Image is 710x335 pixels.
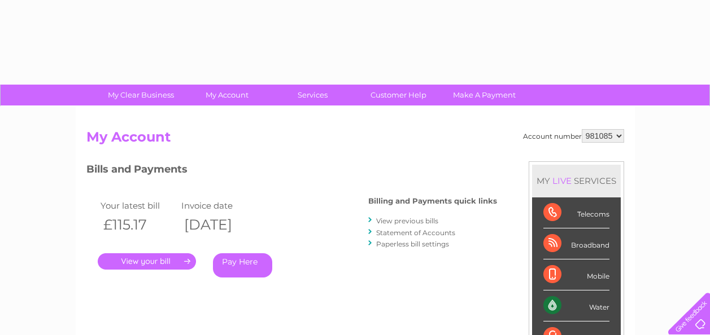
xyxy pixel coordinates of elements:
a: Services [266,85,359,105]
div: Water [543,290,609,321]
div: LIVE [550,175,574,186]
h2: My Account [86,129,624,151]
a: Statement of Accounts [376,228,455,237]
div: Broadband [543,228,609,259]
a: My Account [180,85,273,105]
a: Paperless bill settings [376,240,449,248]
a: Make A Payment [438,85,531,105]
a: My Clear Business [94,85,188,105]
h3: Bills and Payments [86,161,497,181]
a: Customer Help [352,85,445,105]
a: Pay Here [213,253,272,277]
div: Account number [523,129,624,143]
td: Your latest bill [98,198,179,213]
a: . [98,253,196,270]
div: Telecoms [543,197,609,228]
div: Mobile [543,259,609,290]
a: View previous bills [376,217,438,225]
th: [DATE] [178,213,260,236]
h4: Billing and Payments quick links [368,197,497,205]
div: MY SERVICES [532,165,621,197]
th: £115.17 [98,213,179,236]
td: Invoice date [178,198,260,213]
